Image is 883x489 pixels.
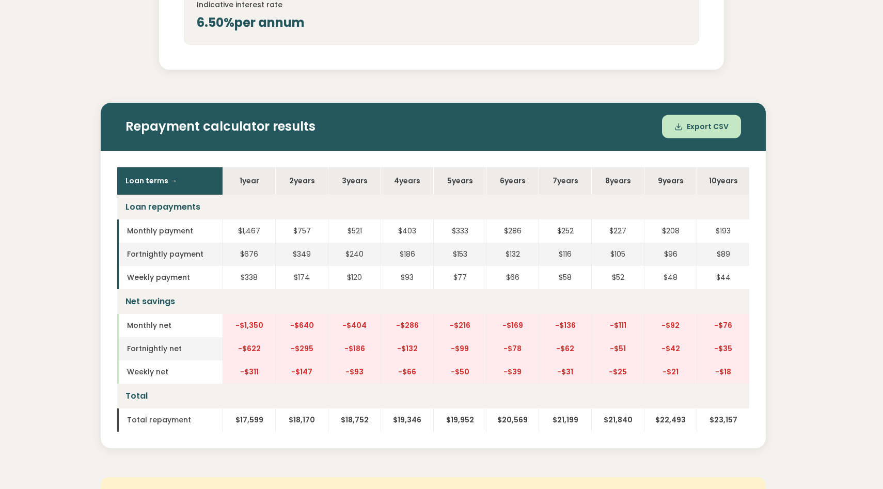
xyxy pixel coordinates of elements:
td: $77 [433,266,486,289]
td: Weekly net [117,360,223,384]
td: $286 [486,219,539,243]
td: Fortnightly net [117,337,223,360]
td: -$295 [275,337,328,360]
td: $105 [591,243,644,266]
td: -$25 [591,360,644,384]
td: $193 [697,219,749,243]
td: -$1,350 [223,314,275,337]
td: $58 [539,266,591,289]
td: $19,952 [433,408,486,432]
td: Monthly payment [117,219,223,243]
td: Total repayment [117,408,223,432]
td: -$39 [486,360,539,384]
th: 10 year s [697,167,749,195]
button: Export CSV [662,115,741,138]
td: -$42 [644,337,697,360]
td: $21,199 [539,408,591,432]
td: $186 [381,243,433,266]
td: -$216 [433,314,486,337]
td: -$21 [644,360,697,384]
td: -$31 [539,360,591,384]
th: 3 year s [328,167,381,195]
td: -$51 [591,337,644,360]
td: $23,157 [697,408,749,432]
td: -$136 [539,314,591,337]
td: $19,346 [381,408,433,432]
th: 8 year s [591,167,644,195]
td: -$186 [328,337,381,360]
td: $1,467 [223,219,275,243]
th: 4 year s [381,167,433,195]
td: $521 [328,219,381,243]
td: Fortnightly payment [117,243,223,266]
td: -$640 [275,314,328,337]
div: 6.50% per annum [197,13,687,32]
td: $52 [591,266,644,289]
td: -$92 [644,314,697,337]
td: $66 [486,266,539,289]
td: $48 [644,266,697,289]
td: $89 [697,243,749,266]
td: -$622 [223,337,275,360]
td: $18,752 [328,408,381,432]
td: Weekly payment [117,266,223,289]
td: $120 [328,266,381,289]
th: 2 year s [275,167,328,195]
td: $22,493 [644,408,697,432]
td: -$18 [697,360,749,384]
th: Loan terms → [117,167,223,195]
th: 6 year s [486,167,539,195]
td: $208 [644,219,697,243]
td: $44 [697,266,749,289]
td: -$286 [381,314,433,337]
td: -$404 [328,314,381,337]
td: $116 [539,243,591,266]
td: $403 [381,219,433,243]
td: -$76 [697,314,749,337]
td: $333 [433,219,486,243]
td: -$93 [328,360,381,384]
td: $240 [328,243,381,266]
td: Net savings [117,289,749,314]
th: 5 year s [433,167,486,195]
td: $174 [275,266,328,289]
td: Monthly net [117,314,223,337]
td: $20,569 [486,408,539,432]
td: Loan repayments [117,195,749,219]
td: -$35 [697,337,749,360]
td: -$66 [381,360,433,384]
td: -$78 [486,337,539,360]
h2: Repayment calculator results [125,119,741,134]
td: -$99 [433,337,486,360]
td: $252 [539,219,591,243]
td: -$62 [539,337,591,360]
th: 9 year s [644,167,697,195]
td: $338 [223,266,275,289]
td: $17,599 [223,408,275,432]
td: $18,170 [275,408,328,432]
td: $132 [486,243,539,266]
td: $349 [275,243,328,266]
td: $93 [381,266,433,289]
td: -$111 [591,314,644,337]
td: -$132 [381,337,433,360]
td: -$50 [433,360,486,384]
td: $676 [223,243,275,266]
td: -$147 [275,360,328,384]
td: Total [117,384,749,408]
th: 1 year [223,167,275,195]
td: -$311 [223,360,275,384]
th: 7 year s [539,167,591,195]
td: -$169 [486,314,539,337]
td: $153 [433,243,486,266]
td: $21,840 [591,408,644,432]
td: $757 [275,219,328,243]
td: $96 [644,243,697,266]
td: $227 [591,219,644,243]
